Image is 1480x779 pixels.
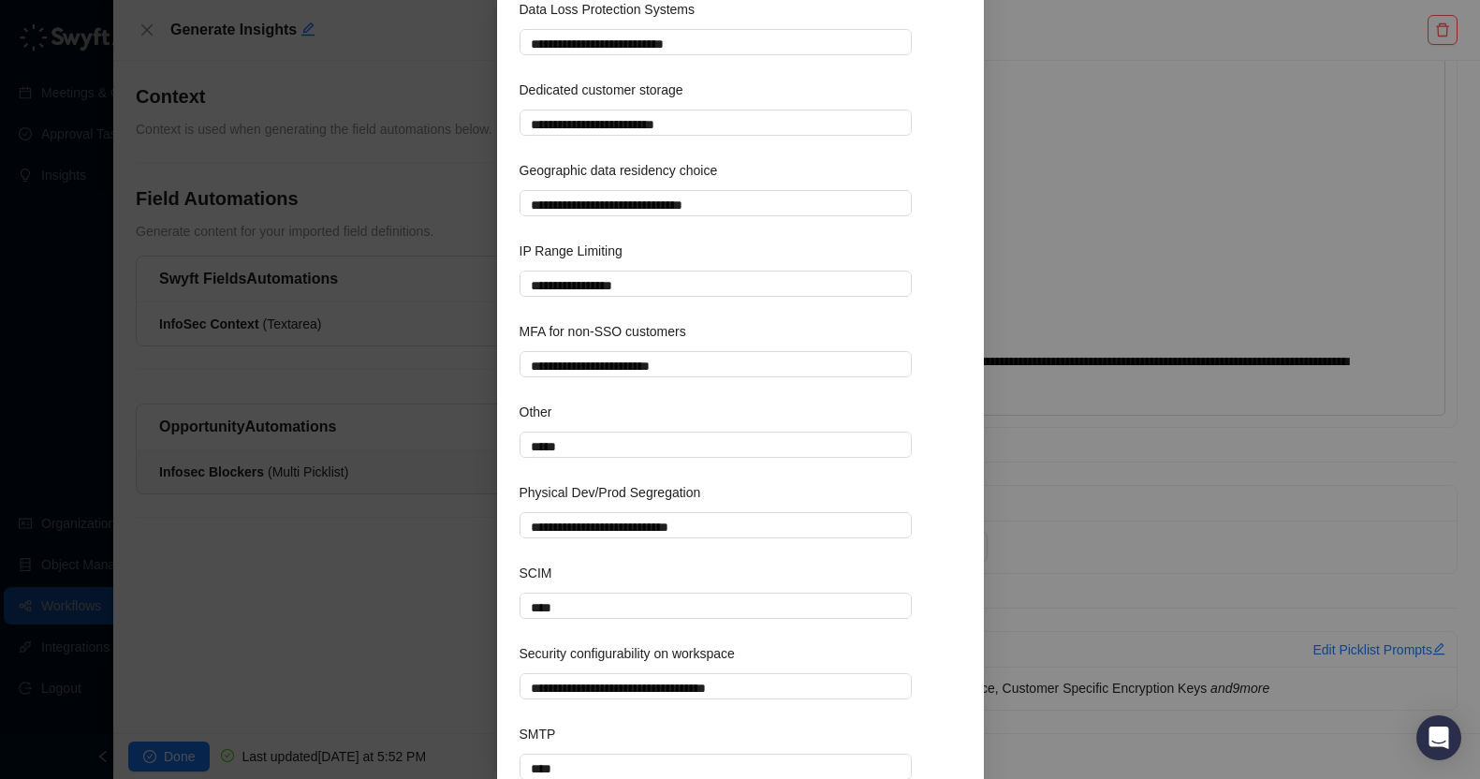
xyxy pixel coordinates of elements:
textarea: Security configurability on workspace [520,673,912,699]
label: SCIM [520,563,565,583]
div: Open Intercom Messenger [1416,715,1461,760]
label: Other [520,402,565,422]
label: Physical Dev/Prod Segregation [520,482,714,503]
textarea: IP Range Limiting [520,271,912,297]
textarea: MFA for non-SSO customers [520,351,912,377]
label: IP Range Limiting [520,241,636,261]
textarea: Physical Dev/Prod Segregation [520,512,912,538]
label: Geographic data residency choice [520,160,731,181]
label: Dedicated customer storage [520,80,696,100]
textarea: Dedicated customer storage [520,110,912,136]
textarea: Geographic data residency choice [520,190,912,216]
label: SMTP [520,724,569,744]
textarea: Data Loss Protection Systems [520,29,912,55]
textarea: Other [520,432,912,458]
textarea: SCIM [520,593,912,619]
label: Security configurability on workspace [520,643,748,664]
label: MFA for non-SSO customers [520,321,699,342]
